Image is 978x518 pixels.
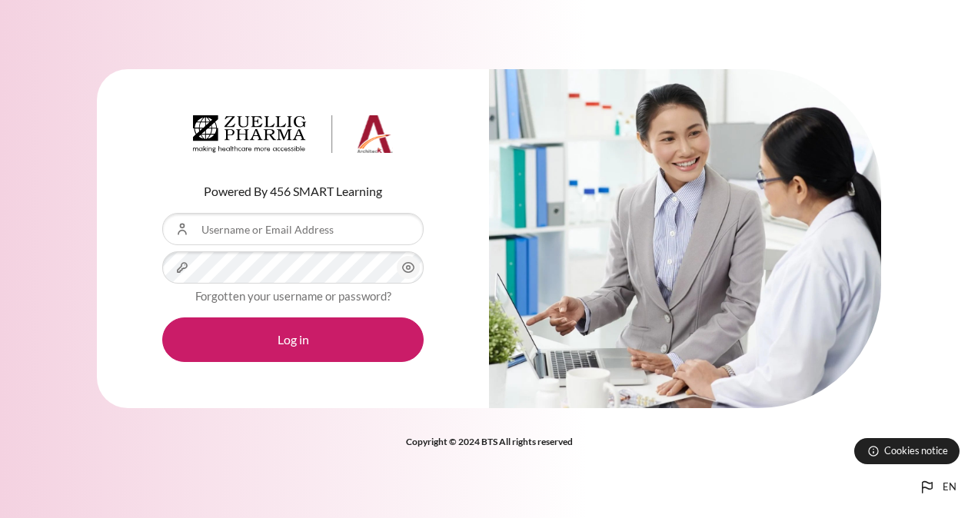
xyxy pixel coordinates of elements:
a: Architeck [193,115,393,160]
button: Log in [162,317,424,362]
span: en [943,480,956,495]
button: Languages [912,472,963,503]
button: Cookies notice [854,438,960,464]
a: Forgotten your username or password? [195,289,391,303]
input: Username or Email Address [162,213,424,245]
span: Cookies notice [884,443,948,458]
p: Powered By 456 SMART Learning [162,182,424,201]
img: Architeck [193,115,393,154]
strong: Copyright © 2024 BTS All rights reserved [406,436,573,447]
